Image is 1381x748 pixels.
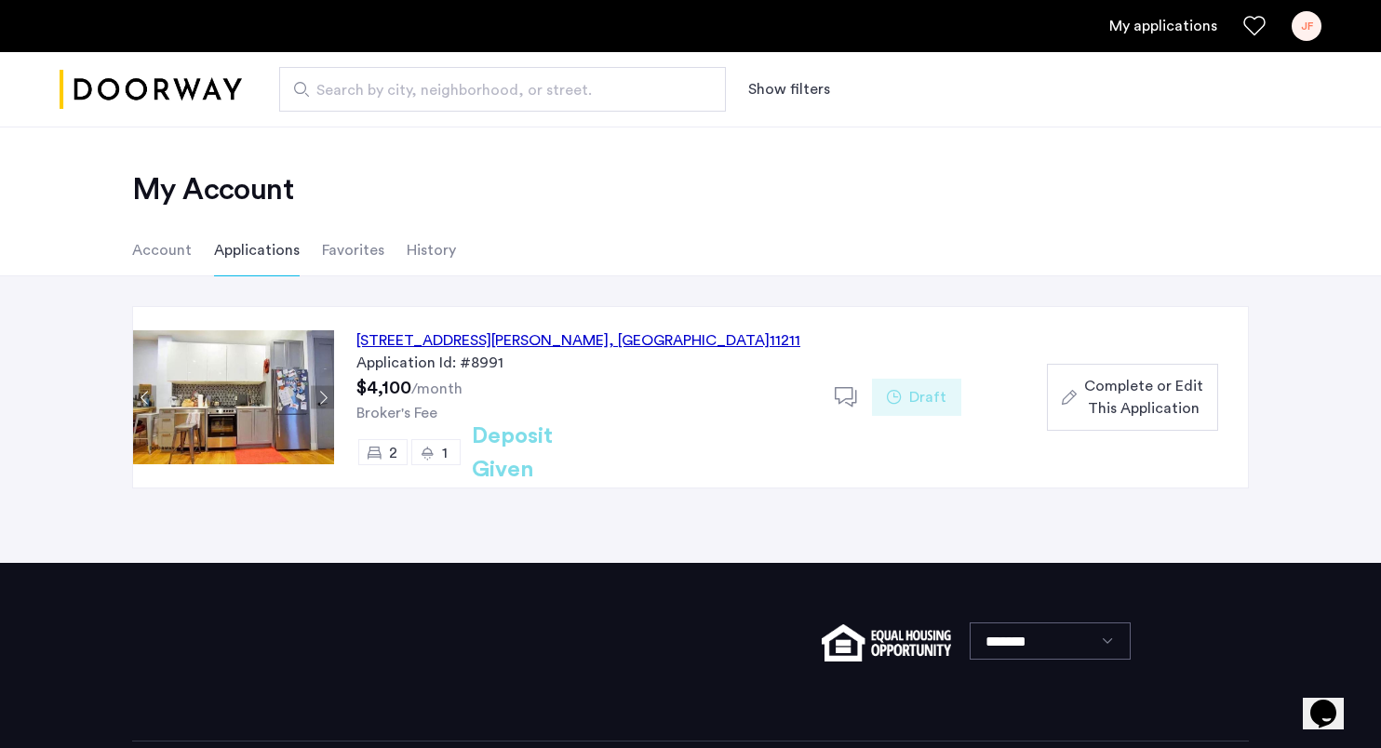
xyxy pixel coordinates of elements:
button: Next apartment [311,386,334,409]
img: equal-housing.png [822,624,951,661]
span: 2 [389,446,397,461]
div: [STREET_ADDRESS][PERSON_NAME] 11211 [356,329,800,352]
button: Show or hide filters [748,78,830,100]
sub: /month [411,381,463,396]
div: Application Id: #8991 [356,352,812,374]
span: , [GEOGRAPHIC_DATA] [609,333,770,348]
a: Cazamio logo [60,55,242,125]
span: Draft [909,386,946,408]
img: logo [60,55,242,125]
h2: My Account [132,171,1249,208]
span: 1 [442,446,448,461]
button: button [1047,364,1218,431]
a: Favorites [1243,15,1266,37]
li: History [407,224,456,276]
span: Broker's Fee [356,406,437,421]
a: My application [1109,15,1217,37]
h2: Deposit Given [472,420,620,487]
select: Language select [970,622,1131,660]
li: Account [132,224,192,276]
img: Apartment photo [133,330,334,464]
span: Search by city, neighborhood, or street. [316,79,674,101]
button: Previous apartment [133,386,156,409]
span: Complete or Edit This Application [1084,375,1203,420]
iframe: chat widget [1303,674,1362,729]
span: $4,100 [356,379,411,397]
li: Applications [214,224,300,276]
div: JF [1292,11,1321,41]
input: Apartment Search [279,67,726,112]
li: Favorites [322,224,384,276]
